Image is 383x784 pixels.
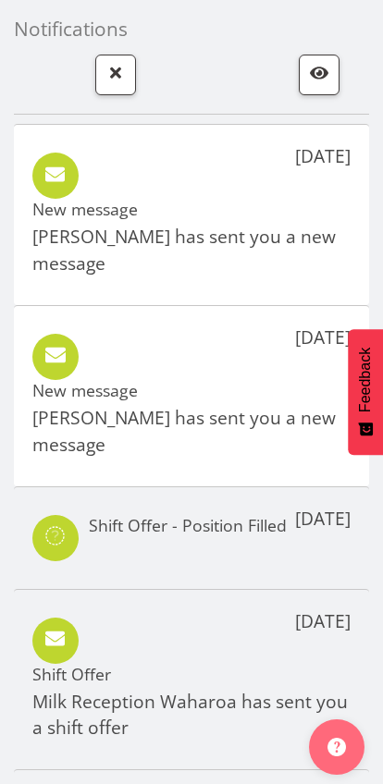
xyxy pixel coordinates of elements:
[348,329,383,455] button: Feedback - Show survey
[32,405,351,459] p: [PERSON_NAME] has sent you a new message
[32,224,351,277] p: [PERSON_NAME] has sent you a new message
[14,18,354,40] h4: Notifications
[89,515,287,535] h5: Shift Offer - Position Filled
[95,55,136,95] button: Close
[32,664,351,684] h5: Shift Offer
[327,738,346,756] img: help-xxl-2.png
[357,348,374,412] span: Feedback
[32,199,351,219] h5: New message
[295,608,351,635] p: [DATE]
[32,380,351,400] h5: New message
[295,143,351,170] p: [DATE]
[32,689,351,742] p: Milk Reception Waharoa has sent you a shift offer
[295,325,351,351] p: [DATE]
[295,506,351,533] p: [DATE]
[299,55,340,95] button: Mark as read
